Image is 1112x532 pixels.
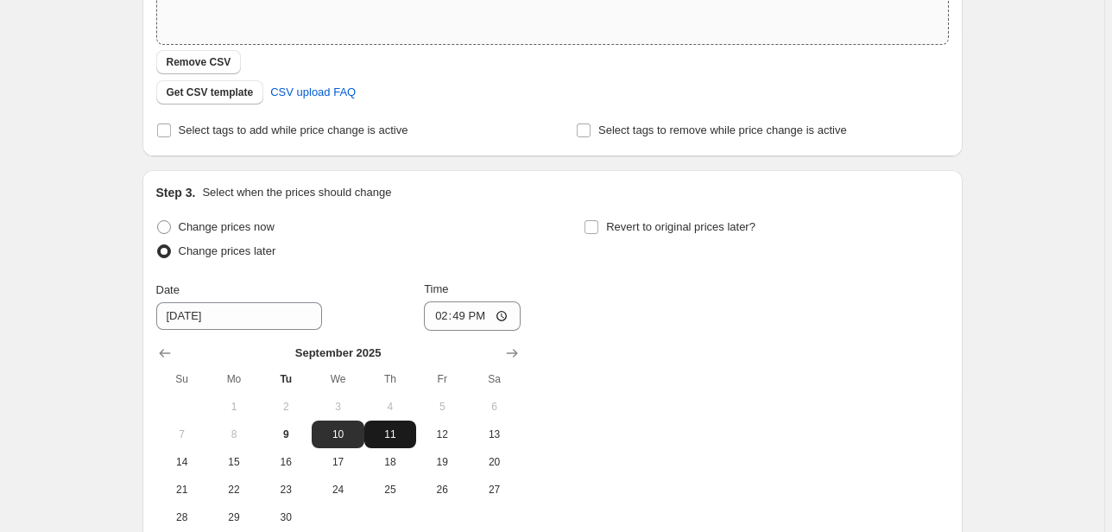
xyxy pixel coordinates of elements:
span: Fr [423,372,461,386]
button: Sunday September 7 2025 [156,421,208,448]
button: Thursday September 4 2025 [364,393,416,421]
span: Select tags to add while price change is active [179,123,408,136]
span: 27 [475,483,513,497]
button: Tuesday September 2 2025 [260,393,312,421]
button: Thursday September 25 2025 [364,476,416,503]
th: Wednesday [312,365,363,393]
button: Saturday September 6 2025 [468,393,520,421]
th: Sunday [156,365,208,393]
button: Friday September 19 2025 [416,448,468,476]
input: 9/9/2025 [156,302,322,330]
button: Monday September 1 2025 [208,393,260,421]
span: Select tags to remove while price change is active [598,123,847,136]
span: 4 [371,400,409,414]
button: Show previous month, August 2025 [153,341,177,365]
span: 1 [215,400,253,414]
span: Sa [475,372,513,386]
span: 2 [267,400,305,414]
span: 8 [215,427,253,441]
th: Tuesday [260,365,312,393]
button: Sunday September 14 2025 [156,448,208,476]
span: 24 [319,483,357,497]
button: Sunday September 28 2025 [156,503,208,531]
span: 13 [475,427,513,441]
button: Saturday September 27 2025 [468,476,520,503]
span: Change prices now [179,220,275,233]
th: Thursday [364,365,416,393]
button: Monday September 8 2025 [208,421,260,448]
span: 17 [319,455,357,469]
button: Saturday September 13 2025 [468,421,520,448]
span: 11 [371,427,409,441]
button: Monday September 29 2025 [208,503,260,531]
span: Remove CSV [167,55,231,69]
span: 28 [163,510,201,524]
span: 18 [371,455,409,469]
button: Monday September 22 2025 [208,476,260,503]
span: 26 [423,483,461,497]
span: Time [424,282,448,295]
span: 23 [267,483,305,497]
button: Tuesday September 23 2025 [260,476,312,503]
button: Wednesday September 10 2025 [312,421,363,448]
span: 30 [267,510,305,524]
span: We [319,372,357,386]
span: 7 [163,427,201,441]
span: 21 [163,483,201,497]
button: Sunday September 21 2025 [156,476,208,503]
button: Remove CSV [156,50,242,74]
span: Change prices later [179,244,276,257]
span: Date [156,283,180,296]
span: Get CSV template [167,85,254,99]
button: Friday September 26 2025 [416,476,468,503]
span: 22 [215,483,253,497]
span: CSV upload FAQ [270,84,356,101]
span: 9 [267,427,305,441]
span: Tu [267,372,305,386]
span: 29 [215,510,253,524]
span: 12 [423,427,461,441]
span: 20 [475,455,513,469]
span: 3 [319,400,357,414]
span: 19 [423,455,461,469]
th: Friday [416,365,468,393]
button: Saturday September 20 2025 [468,448,520,476]
th: Monday [208,365,260,393]
span: Revert to original prices later? [606,220,755,233]
button: Friday September 12 2025 [416,421,468,448]
span: Mo [215,372,253,386]
button: Monday September 15 2025 [208,448,260,476]
button: Friday September 5 2025 [416,393,468,421]
span: Su [163,372,201,386]
button: Show next month, October 2025 [500,341,524,365]
button: Get CSV template [156,80,264,104]
span: 25 [371,483,409,497]
p: Select when the prices should change [202,184,391,201]
span: Th [371,372,409,386]
button: Wednesday September 3 2025 [312,393,363,421]
span: 6 [475,400,513,414]
span: 5 [423,400,461,414]
button: Wednesday September 24 2025 [312,476,363,503]
button: Tuesday September 30 2025 [260,503,312,531]
span: 16 [267,455,305,469]
h2: Step 3. [156,184,196,201]
button: Wednesday September 17 2025 [312,448,363,476]
th: Saturday [468,365,520,393]
a: CSV upload FAQ [260,79,366,106]
span: 10 [319,427,357,441]
button: Thursday September 11 2025 [364,421,416,448]
button: Tuesday September 16 2025 [260,448,312,476]
span: 15 [215,455,253,469]
input: 12:00 [424,301,521,331]
span: 14 [163,455,201,469]
button: Today Tuesday September 9 2025 [260,421,312,448]
button: Thursday September 18 2025 [364,448,416,476]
